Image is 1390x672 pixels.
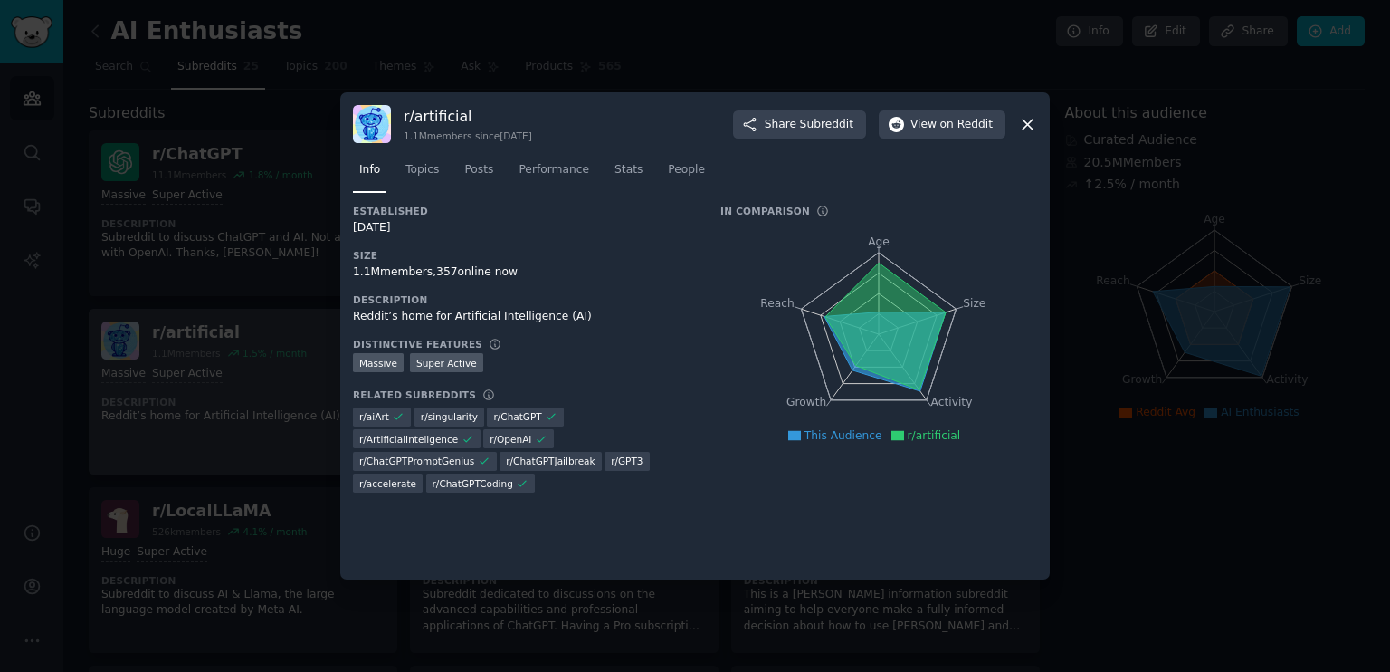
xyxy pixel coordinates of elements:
[611,455,643,467] span: r/ GPT3
[359,477,416,490] span: r/ accelerate
[493,410,541,423] span: r/ ChatGPT
[353,205,695,217] h3: Established
[404,130,532,142] div: 1.1M members since [DATE]
[940,117,993,133] span: on Reddit
[353,264,695,281] div: 1.1M members, 357 online now
[608,156,649,193] a: Stats
[733,110,866,139] button: ShareSubreddit
[800,117,853,133] span: Subreddit
[359,433,458,446] span: r/ ArtificialInteligence
[490,433,531,446] span: r/ OpenAI
[464,162,493,178] span: Posts
[433,477,513,490] span: r/ ChatGPTCoding
[519,162,589,178] span: Performance
[359,455,474,467] span: r/ ChatGPTPromptGenius
[662,156,711,193] a: People
[804,429,882,442] span: This Audience
[512,156,595,193] a: Performance
[421,410,478,423] span: r/ singularity
[410,353,483,372] div: Super Active
[353,389,476,401] h3: Related Subreddits
[353,249,695,262] h3: Size
[359,410,389,423] span: r/ aiArt
[963,297,985,310] tspan: Size
[353,338,482,350] h3: Distinctive Features
[931,397,973,409] tspan: Activity
[353,353,404,372] div: Massive
[910,117,993,133] span: View
[760,297,795,310] tspan: Reach
[405,162,439,178] span: Topics
[868,235,890,248] tspan: Age
[908,429,961,442] span: r/artificial
[353,156,386,193] a: Info
[353,105,391,143] img: artificial
[614,162,643,178] span: Stats
[353,293,695,306] h3: Description
[404,107,532,126] h3: r/ artificial
[359,162,380,178] span: Info
[668,162,705,178] span: People
[353,220,695,236] div: [DATE]
[399,156,445,193] a: Topics
[353,309,695,325] div: Reddit’s home for Artificial Intelligence (AI)
[786,397,826,409] tspan: Growth
[720,205,810,217] h3: In Comparison
[765,117,853,133] span: Share
[879,110,1005,139] button: Viewon Reddit
[506,455,595,467] span: r/ ChatGPTJailbreak
[458,156,500,193] a: Posts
